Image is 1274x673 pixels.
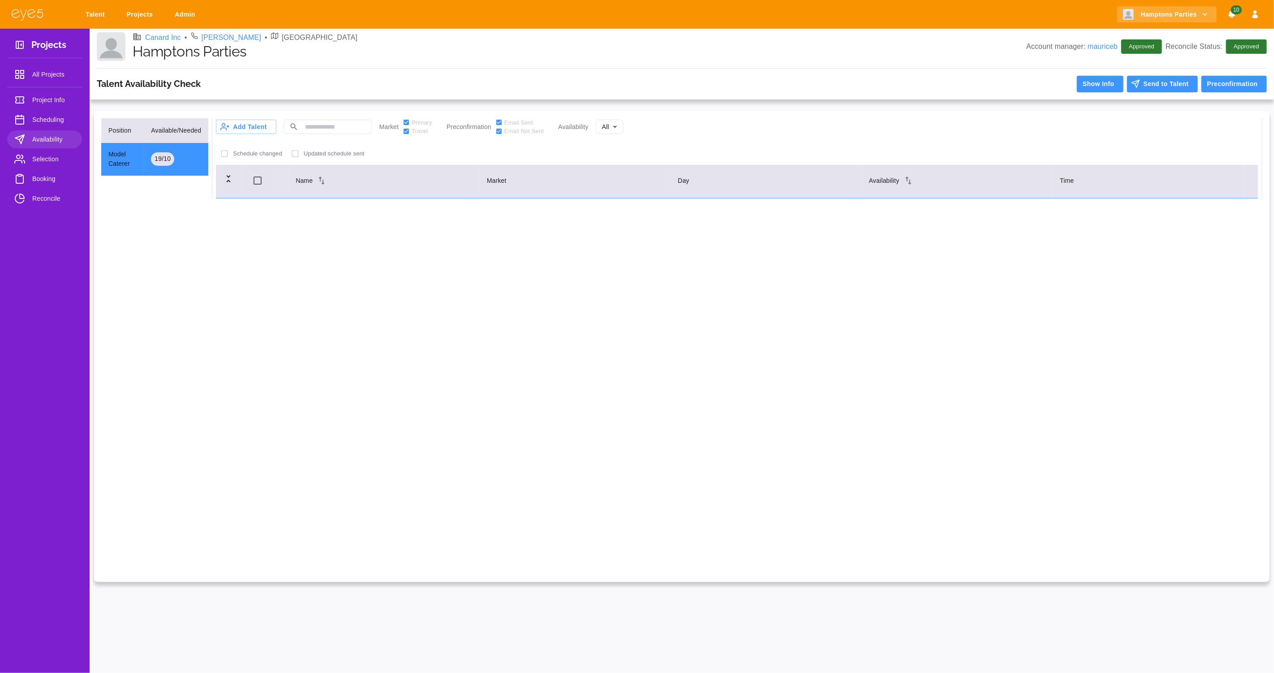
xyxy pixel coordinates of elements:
[1117,6,1217,23] button: Hamptons Parties
[282,32,357,43] p: [GEOGRAPHIC_DATA]
[185,32,187,43] li: •
[121,6,162,23] a: Projects
[869,175,1046,186] div: Availability
[412,118,432,127] span: Primary
[379,122,399,132] p: Market
[1231,5,1242,14] span: 10
[265,32,267,43] li: •
[7,150,82,168] a: Selection
[32,69,75,80] span: All Projects
[32,95,75,105] span: Project Info
[31,39,66,53] h3: Projects
[216,120,276,134] button: Add Talent
[480,164,671,197] th: Market
[101,142,144,176] td: Model Caterer
[133,43,1026,60] h1: Hamptons Parties
[169,6,204,23] a: Admin
[7,111,82,129] a: Scheduling
[558,122,588,132] p: Availability
[11,8,44,21] img: eye5
[1166,39,1267,54] p: Reconcile Status:
[671,164,862,197] th: Day
[101,118,144,143] th: Position
[151,152,174,166] div: 19 / 10
[80,6,114,23] a: Talent
[1228,42,1265,51] span: Approved
[32,193,75,204] span: Reconcile
[1123,42,1160,51] span: Approved
[144,118,208,143] th: Available/Needed
[233,149,282,158] p: Schedule changed
[32,154,75,164] span: Selection
[304,149,365,158] p: Updated schedule sent
[32,134,75,145] span: Availability
[1026,41,1118,52] p: Account manager:
[596,118,624,136] div: All
[1123,9,1134,20] img: Client logo
[1224,6,1240,23] button: Notifications
[1077,76,1123,92] button: Show Info
[97,78,201,89] h3: Talent Availability Check
[7,130,82,148] a: Availability
[7,91,82,109] a: Project Info
[7,170,82,188] a: Booking
[1053,164,1244,197] th: Time
[504,118,533,127] span: Email Sent
[32,114,75,125] span: Scheduling
[97,32,125,61] img: Client logo
[504,127,544,136] span: Email Not Sent
[412,127,428,136] span: Travel
[1201,76,1267,92] button: Preconfirmation
[7,190,82,207] a: Reconcile
[7,65,82,83] a: All Projects
[296,175,473,186] div: Name
[202,32,262,43] a: [PERSON_NAME]
[1088,43,1118,50] a: mauriceb
[145,32,181,43] a: Canard Inc
[32,173,75,184] span: Booking
[1127,76,1198,92] button: Send to Talent
[447,122,491,132] p: Preconfirmation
